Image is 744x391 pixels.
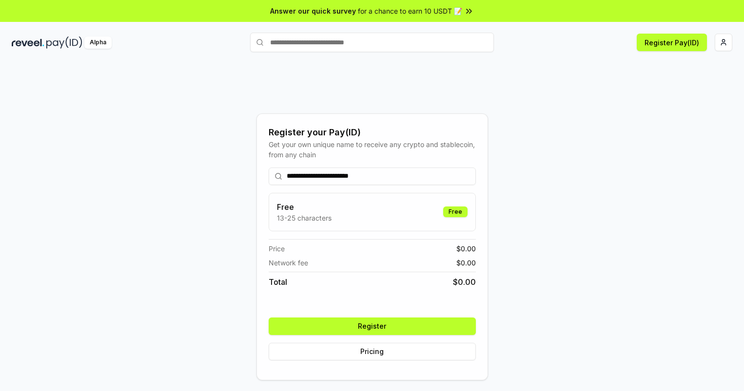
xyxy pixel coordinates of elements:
[270,6,356,16] span: Answer our quick survey
[277,213,332,223] p: 13-25 characters
[456,243,476,254] span: $ 0.00
[269,276,287,288] span: Total
[277,201,332,213] h3: Free
[269,243,285,254] span: Price
[84,37,112,49] div: Alpha
[456,258,476,268] span: $ 0.00
[453,276,476,288] span: $ 0.00
[12,37,44,49] img: reveel_dark
[358,6,462,16] span: for a chance to earn 10 USDT 📝
[269,258,308,268] span: Network fee
[637,34,707,51] button: Register Pay(ID)
[269,126,476,139] div: Register your Pay(ID)
[46,37,82,49] img: pay_id
[443,206,468,217] div: Free
[269,343,476,360] button: Pricing
[269,317,476,335] button: Register
[269,139,476,160] div: Get your own unique name to receive any crypto and stablecoin, from any chain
